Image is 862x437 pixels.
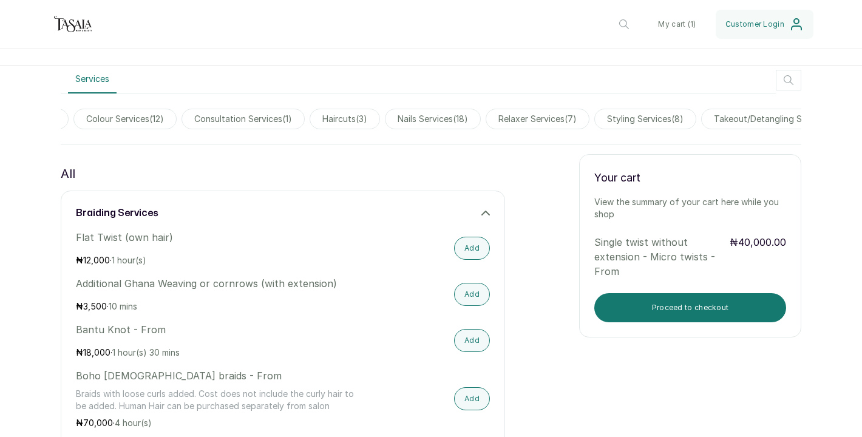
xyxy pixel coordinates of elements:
[76,254,365,266] p: ₦ ·
[454,237,490,260] button: Add
[112,255,146,265] span: 1 hour(s)
[454,387,490,410] button: Add
[594,293,786,322] button: Proceed to checkout
[454,329,490,352] button: Add
[648,10,705,39] button: My cart (1)
[76,368,365,383] p: Boho [DEMOGRAPHIC_DATA] braids - From
[61,164,75,183] p: All
[182,109,305,129] span: consultation services(1)
[49,12,97,36] img: business logo
[76,300,365,313] p: ₦ ·
[454,283,490,306] button: Add
[716,10,813,39] button: Customer Login
[83,255,110,265] span: 12,000
[76,417,365,429] p: ₦ ·
[76,347,365,359] p: ₦ ·
[76,388,365,412] p: Braids with loose curls added. Cost does not include the curly hair to be added. Human Hair can b...
[115,418,152,428] span: 4 hour(s)
[701,109,858,129] span: takeout/detangling services(13)
[594,196,786,220] p: View the summary of your cart here while you shop
[76,276,365,291] p: Additional Ghana Weaving or cornrows (with extension)
[83,301,107,311] span: 3,500
[725,19,784,29] span: Customer Login
[73,109,177,129] span: colour services(12)
[76,322,365,337] p: Bantu Knot - From
[76,206,158,220] h3: braiding services
[109,301,137,311] span: 10 mins
[310,109,380,129] span: haircuts(3)
[83,418,113,428] span: 70,000
[76,230,365,245] p: Flat Twist (own hair)
[68,66,117,93] button: Services
[730,235,786,279] p: ₦40,000.00
[594,169,786,186] p: Your cart
[83,347,110,357] span: 18,000
[385,109,481,129] span: nails services(18)
[112,347,180,357] span: 1 hour(s) 30 mins
[594,109,696,129] span: styling services(8)
[486,109,589,129] span: relaxer services(7)
[594,235,728,279] p: Single twist without extension - Micro twists - From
